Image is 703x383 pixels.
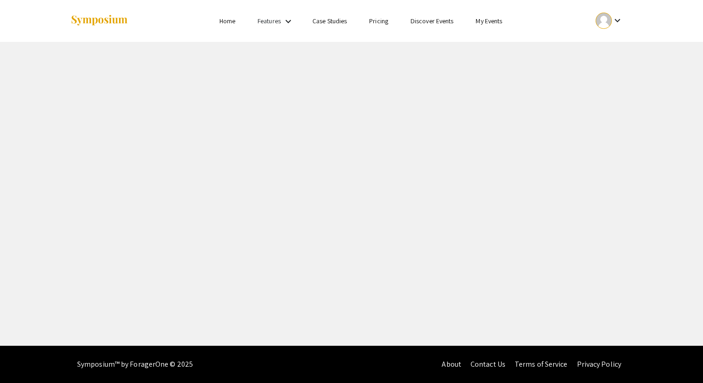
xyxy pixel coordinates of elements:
a: Discover Events [411,17,454,25]
a: Features [258,17,281,25]
a: Privacy Policy [577,359,621,369]
a: Terms of Service [515,359,568,369]
a: Pricing [369,17,388,25]
a: Home [219,17,235,25]
div: Symposium™ by ForagerOne © 2025 [77,346,193,383]
a: Case Studies [312,17,347,25]
a: Contact Us [471,359,505,369]
img: Symposium by ForagerOne [70,14,128,27]
mat-icon: Expand Features list [283,16,294,27]
iframe: Chat [663,341,696,376]
a: My Events [476,17,502,25]
button: Expand account dropdown [586,10,633,31]
a: About [442,359,461,369]
mat-icon: Expand account dropdown [612,15,623,26]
